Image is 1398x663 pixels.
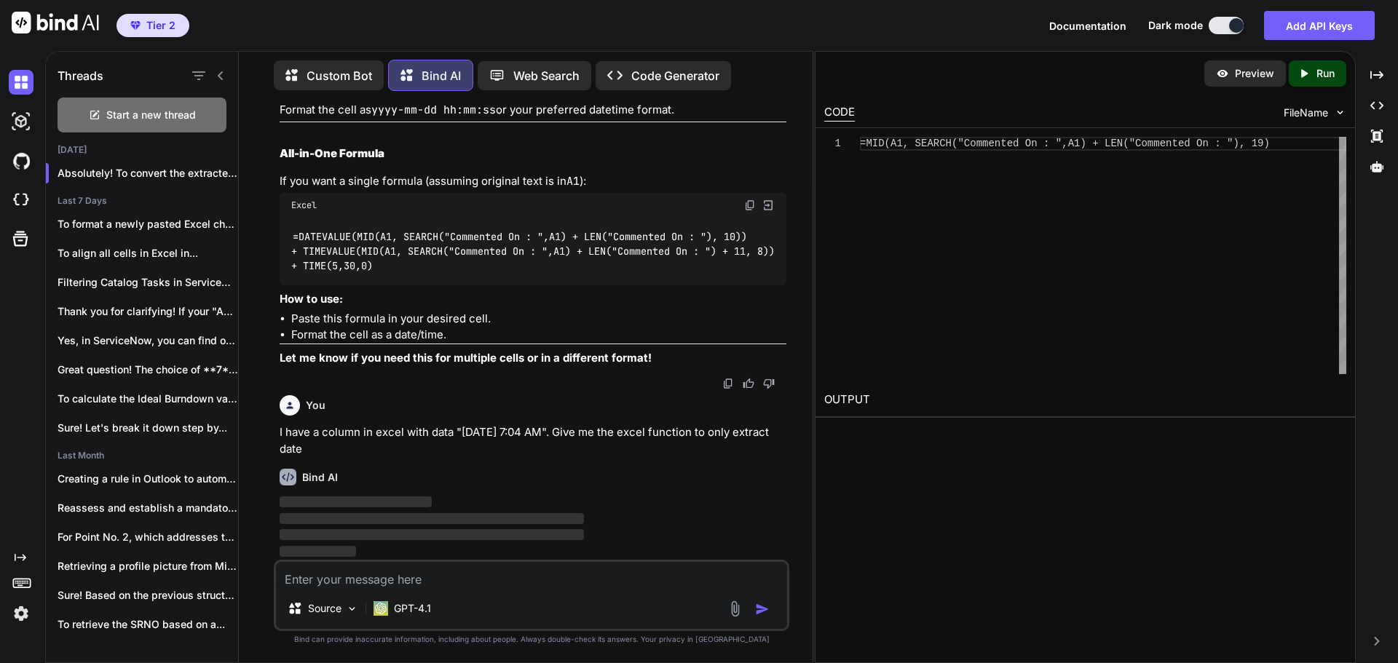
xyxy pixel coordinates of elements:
[58,67,103,84] h1: Threads
[566,174,580,188] code: A1
[308,601,341,616] p: Source
[394,601,431,616] p: GPT-4.1
[291,311,786,327] li: Paste this formula in your desired cell.
[46,144,238,156] h2: [DATE]
[58,166,238,180] p: Absolutely! To convert the extracted dat...
[371,103,496,117] code: yyyy-mm-dd hh:mm:ss
[58,362,238,377] p: Great question! The choice of **7** as...
[280,292,343,306] strong: How to use:
[291,327,786,344] li: Format the cell as a date/time.
[58,217,238,231] p: To format a newly pasted Excel chart...
[58,275,238,290] p: Filtering Catalog Tasks in ServiceNow can help...
[743,378,754,389] img: like
[860,138,1166,149] span: =MID(A1, SEARCH("Commented On : ",A1) + LEN("Comme
[130,21,141,30] img: premium
[280,546,355,557] span: ‌
[58,617,238,632] p: To retrieve the SRNO based on a...
[9,148,33,173] img: githubDark
[58,304,238,319] p: Thank you for clarifying! If your "Ageing"...
[280,102,786,119] p: Format the cell as or your preferred datetime format.
[762,199,775,212] img: Open in Browser
[280,513,583,524] span: ‌
[274,634,789,645] p: Bind can provide inaccurate information, including about people. Always double-check its answers....
[1334,106,1346,119] img: chevron down
[815,383,1355,417] h2: OUTPUT
[58,246,238,261] p: To align all cells in Excel in...
[722,378,734,389] img: copy
[58,333,238,348] p: Yes, in ServiceNow, you can find out...
[306,398,325,413] h6: You
[513,67,580,84] p: Web Search
[755,602,770,616] img: icon
[116,14,189,37] button: premiumTier 2
[280,424,786,457] p: I have a column in excel with data "[DATE] 7:04 AM". Give me the excel function to only extract date
[1216,67,1229,80] img: preview
[1166,138,1270,149] span: nted On : "), 19)
[12,12,99,33] img: Bind AI
[346,603,358,615] img: Pick Models
[1148,18,1203,33] span: Dark mode
[58,559,238,573] p: Retrieving a profile picture from Microsoft Teams...
[46,450,238,461] h2: Last Month
[58,530,238,544] p: For Point No. 2, which addresses the...
[58,392,238,406] p: To calculate the Ideal Burndown value for...
[291,229,781,274] code: =DATEVALUE(MID(A1, SEARCH("Commented On : ",A1) + LEN("Commented On : "), 10)) + TIMEVALUE(MID(A1...
[307,67,372,84] p: Custom Bot
[824,104,855,122] div: CODE
[58,421,238,435] p: Sure! Let's break it down step by...
[9,70,33,95] img: darkChat
[374,601,388,616] img: GPT-4.1
[9,109,33,134] img: darkAi-studio
[58,646,238,661] p: If this time isn't convenient for you,...
[146,18,175,33] span: Tier 2
[1235,66,1274,81] p: Preview
[280,529,583,540] span: ‌
[106,108,196,122] span: Start a new thread
[9,188,33,213] img: cloudideIcon
[1284,106,1328,120] span: FileName
[824,137,841,151] div: 1
[744,199,756,211] img: copy
[1049,18,1126,33] button: Documentation
[631,67,719,84] p: Code Generator
[58,588,238,603] p: Sure! Based on the previous structure and...
[1049,20,1126,32] span: Documentation
[280,351,652,365] strong: Let me know if you need this for multiple cells or in a different format!
[58,472,238,486] p: Creating a rule in Outlook to automatically...
[727,600,743,617] img: attachment
[291,199,317,211] span: Excel
[58,501,238,515] p: Reassess and establish a mandatory triage process...
[1264,11,1375,40] button: Add API Keys
[302,470,338,485] h6: Bind AI
[46,195,238,207] h2: Last 7 Days
[1316,66,1335,81] p: Run
[280,146,384,160] strong: All-in-One Formula
[280,173,786,190] p: If you want a single formula (assuming original text is in ):
[763,378,775,389] img: dislike
[9,601,33,626] img: settings
[422,67,461,84] p: Bind AI
[280,496,432,507] span: ‌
